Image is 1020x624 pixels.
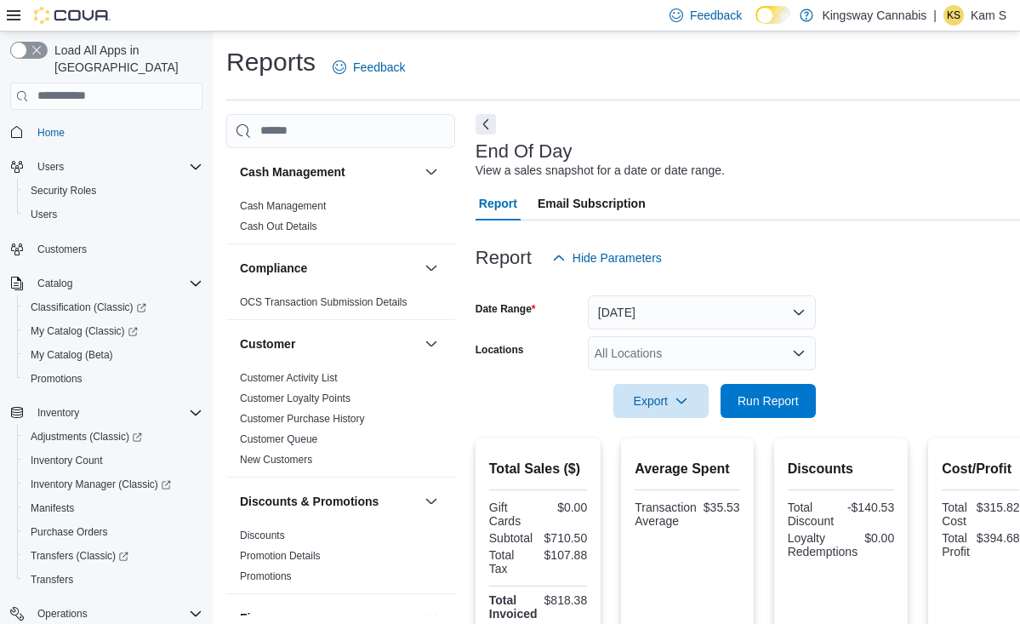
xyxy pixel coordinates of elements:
span: Purchase Orders [24,522,202,542]
span: Classification (Classic) [24,297,202,318]
span: Users [37,160,64,174]
button: Transfers [17,568,209,592]
a: OCS Transaction Submission Details [240,296,407,308]
a: Adjustments (Classic) [17,425,209,449]
button: Cash Management [240,163,418,180]
div: Discounts & Promotions [226,525,455,593]
a: Security Roles [24,180,103,201]
span: Home [31,122,202,143]
p: Kam S [971,5,1006,26]
a: Customer Queue [240,433,317,445]
button: Compliance [240,260,418,277]
button: Inventory [3,401,209,425]
button: Customer [421,334,442,354]
span: Promotions [24,369,202,389]
a: Discounts [240,530,285,541]
button: [DATE] [588,295,816,329]
a: Purchase Orders [24,522,115,542]
a: Customers [31,239,94,260]
span: Email Subscription [538,186,646,220]
h3: Discounts & Promotions [240,493,379,510]
a: Customer Loyalty Points [240,392,350,404]
div: Total Cost [942,501,970,528]
span: Customers [31,238,202,260]
span: Run Report [738,392,799,409]
span: Users [31,157,202,177]
span: Feedback [690,7,742,24]
h3: Cash Management [240,163,345,180]
span: Catalog [37,277,72,290]
a: Manifests [24,498,81,518]
button: Discounts & Promotions [240,493,418,510]
span: Operations [31,604,202,624]
a: Feedback [326,50,412,84]
span: Manifests [24,498,202,518]
span: Transfers (Classic) [31,549,128,563]
a: Transfers (Classic) [24,546,135,566]
span: Export [624,384,698,418]
a: My Catalog (Classic) [17,319,209,343]
span: Customers [37,243,87,256]
a: Customer Purchase History [240,413,365,425]
button: Export [613,384,709,418]
button: Cash Management [421,162,442,182]
a: Customer Activity List [240,372,338,384]
span: My Catalog (Beta) [24,345,202,365]
a: Inventory Manager (Classic) [24,474,178,495]
button: My Catalog (Beta) [17,343,209,367]
div: $315.82 [977,501,1020,514]
span: Purchase Orders [31,525,108,539]
button: Promotions [17,367,209,391]
div: View a sales snapshot for a date or date range. [476,162,725,180]
a: Transfers (Classic) [17,544,209,568]
div: Customer [226,368,455,477]
div: Total Discount [788,501,838,528]
img: Cova [34,7,111,24]
label: Date Range [476,302,536,316]
span: My Catalog (Classic) [31,324,138,338]
h3: Report [476,248,532,268]
a: My Catalog (Classic) [24,321,145,341]
a: Promotion Details [240,550,321,562]
div: Total Tax [489,548,535,575]
p: Kingsway Cannabis [822,5,926,26]
div: $35.53 [704,501,740,514]
span: Adjustments (Classic) [31,430,142,444]
a: Transfers [24,570,80,590]
div: $0.00 [541,501,587,514]
span: Inventory [31,403,202,423]
strong: Total Invoiced [489,593,538,621]
span: My Catalog (Classic) [24,321,202,341]
div: $107.88 [541,548,587,562]
span: Inventory [37,406,79,420]
h3: End Of Day [476,141,573,162]
button: Users [3,155,209,179]
button: Users [17,203,209,226]
button: Operations [31,604,94,624]
button: Run Report [721,384,816,418]
button: Hide Parameters [545,241,669,275]
button: Next [476,114,496,135]
a: Cash Management [240,200,326,212]
h2: Discounts [788,459,895,479]
span: Transfers (Classic) [24,546,202,566]
div: Subtotal [489,531,535,545]
a: Classification (Classic) [17,295,209,319]
span: Report [479,186,517,220]
a: Classification (Classic) [24,297,153,318]
button: Manifests [17,496,209,520]
button: Compliance [421,258,442,278]
div: Gift Cards [489,501,535,528]
span: Catalog [31,273,202,294]
button: Catalog [31,273,79,294]
span: Users [24,204,202,225]
a: Users [24,204,64,225]
button: Customers [3,237,209,261]
span: Transfers [24,570,202,590]
a: Inventory Count [24,450,110,471]
span: Inventory Manager (Classic) [24,474,202,495]
div: $710.50 [541,531,587,545]
div: $818.38 [544,593,588,607]
a: Inventory Manager (Classic) [17,472,209,496]
button: Customer [240,335,418,352]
